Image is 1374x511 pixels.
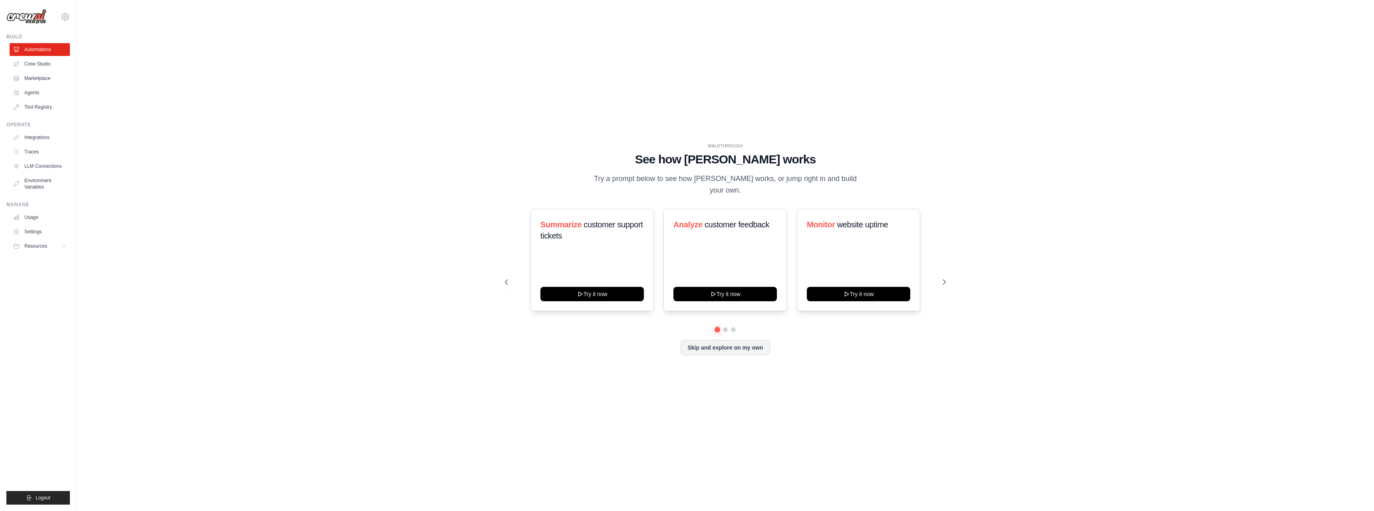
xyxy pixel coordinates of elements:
div: WALKTHROUGH [505,143,946,149]
span: website uptime [837,220,888,229]
a: Integrations [10,131,70,144]
span: Monitor [807,220,835,229]
iframe: Chat Widget [1334,473,1374,511]
button: Skip and explore on my own [681,340,770,355]
button: Resources [10,240,70,253]
h1: See how [PERSON_NAME] works [505,152,946,167]
span: customer feedback [705,220,769,229]
img: Logo [6,9,46,24]
p: Try a prompt below to see how [PERSON_NAME] works, or jump right in and build your own. [591,173,860,197]
a: Usage [10,211,70,224]
div: Manage [6,201,70,208]
button: Try it now [807,287,910,301]
a: Crew Studio [10,58,70,70]
a: Agents [10,86,70,99]
span: customer support tickets [540,220,643,240]
span: Logout [36,495,50,501]
span: Summarize [540,220,582,229]
button: Logout [6,491,70,505]
div: Build [6,34,70,40]
span: Analyze [673,220,703,229]
a: Marketplace [10,72,70,85]
a: LLM Connections [10,160,70,173]
button: Try it now [540,287,644,301]
a: Settings [10,225,70,238]
div: Operate [6,121,70,128]
span: Resources [24,243,47,249]
button: Try it now [673,287,777,301]
a: Environment Variables [10,174,70,193]
a: Automations [10,43,70,56]
a: Traces [10,145,70,158]
a: Tool Registry [10,101,70,113]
